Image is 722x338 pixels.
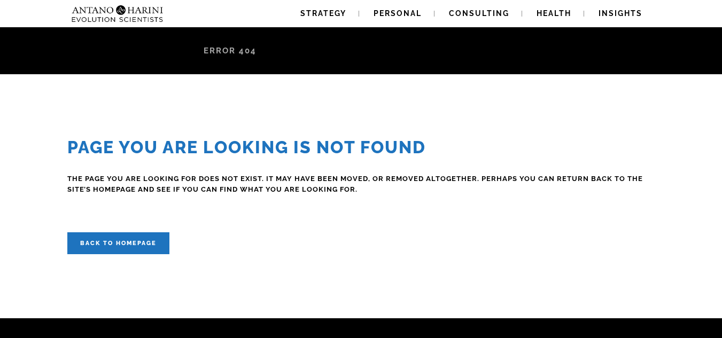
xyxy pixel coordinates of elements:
h4: The page you are looking for does not exist. It may have been moved, or removed altogether. Perha... [67,174,655,195]
a: Back to homepage [67,232,169,254]
span: Personal [374,9,422,18]
span: Strategy [300,9,346,18]
span: Error 404 [204,46,257,56]
span: / [197,46,204,56]
span: Health [537,9,571,18]
h2: Page you are looking is Not Found [67,137,655,158]
span: Consulting [449,9,509,18]
span: Insights [599,9,642,18]
a: Antano & [PERSON_NAME] [67,46,197,56]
